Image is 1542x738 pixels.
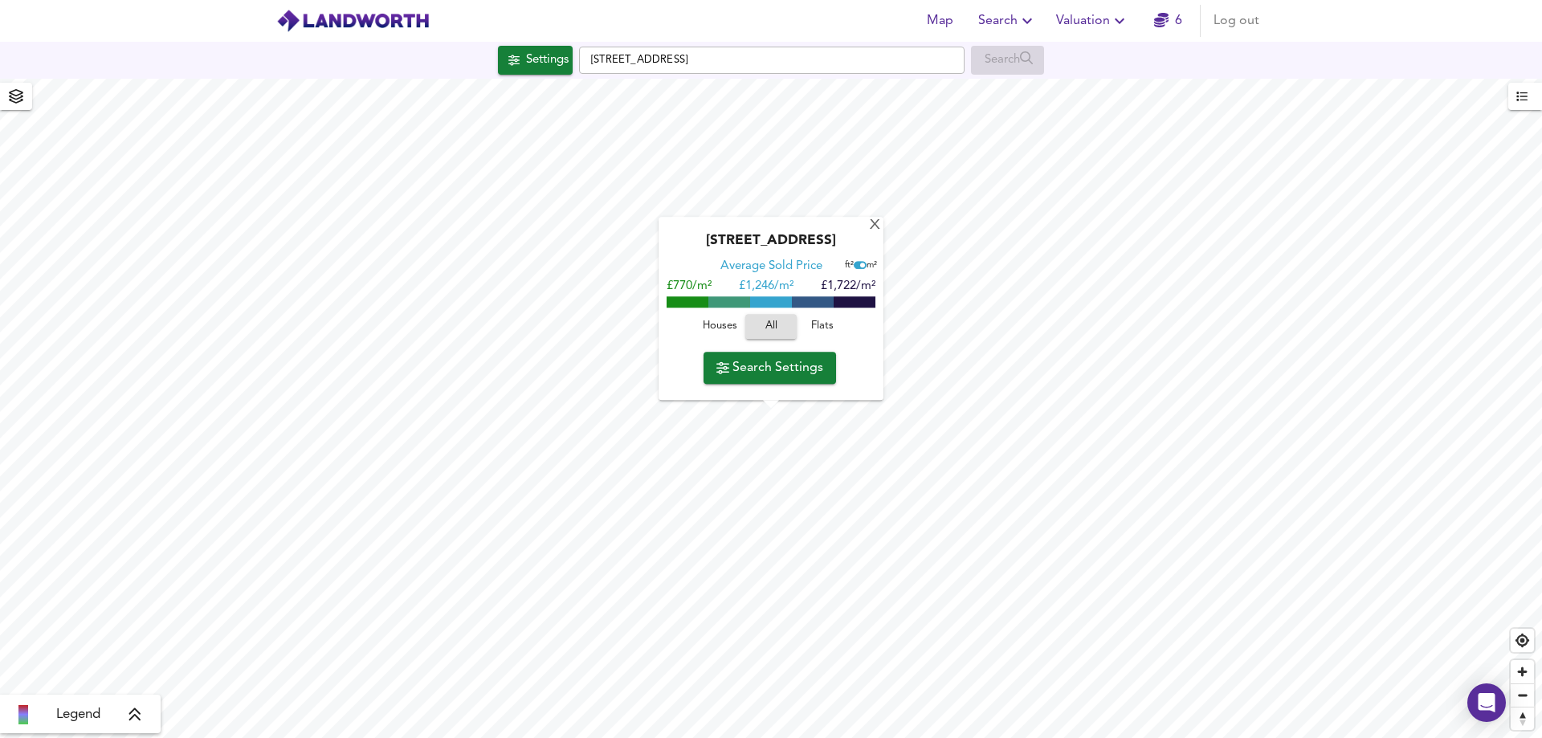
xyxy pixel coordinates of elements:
button: Search [972,5,1043,37]
button: Search Settings [704,352,836,384]
span: £770/m² [667,281,712,293]
span: Map [920,10,959,32]
button: All [745,315,797,340]
input: Enter a location... [579,47,965,74]
button: Zoom out [1511,683,1534,707]
div: Settings [526,50,569,71]
button: Settings [498,46,573,75]
span: Houses [698,318,741,336]
div: Enable a Source before running a Search [971,46,1044,75]
img: logo [276,9,430,33]
button: Log out [1207,5,1266,37]
div: Click to configure Search Settings [498,46,573,75]
span: £1,722/m² [821,281,875,293]
span: m² [867,262,877,271]
span: Legend [56,705,100,724]
span: Flats [801,318,844,336]
button: Reset bearing to north [1511,707,1534,730]
span: Search Settings [716,357,823,379]
div: [STREET_ADDRESS] [667,234,875,259]
span: Log out [1214,10,1259,32]
div: Average Sold Price [720,259,822,275]
span: Valuation [1056,10,1129,32]
a: 6 [1154,10,1182,32]
span: Reset bearing to north [1511,707,1534,730]
button: Zoom in [1511,660,1534,683]
button: 6 [1142,5,1193,37]
span: £ 1,246/m² [739,281,793,293]
button: Valuation [1050,5,1136,37]
div: Open Intercom Messenger [1467,683,1506,722]
button: Flats [797,315,848,340]
span: All [753,318,789,336]
span: Search [978,10,1037,32]
button: Map [914,5,965,37]
button: Find my location [1511,629,1534,652]
button: Houses [694,315,745,340]
span: Zoom out [1511,684,1534,707]
span: ft² [845,262,854,271]
div: X [868,218,882,234]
